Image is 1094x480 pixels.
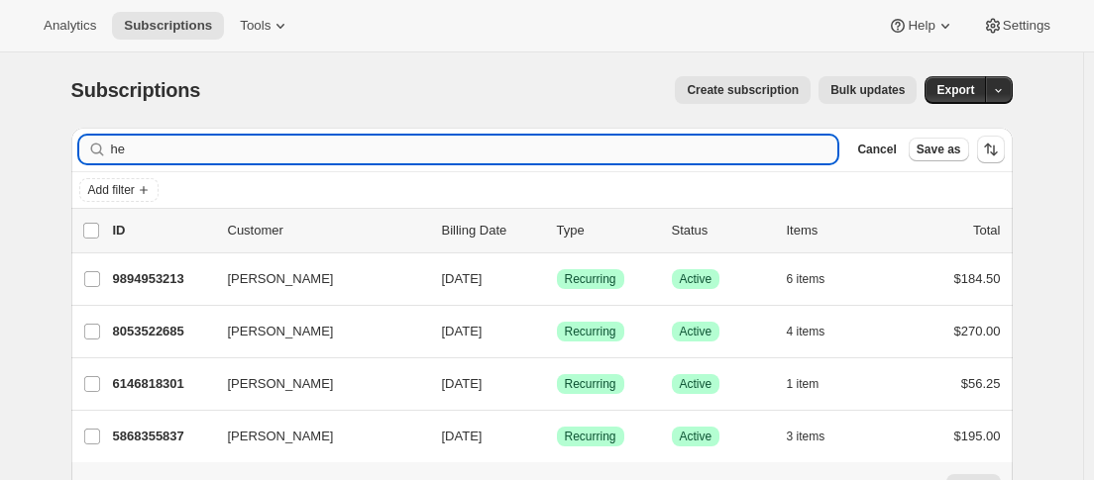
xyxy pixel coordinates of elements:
[113,265,1001,293] div: 9894953213[PERSON_NAME][DATE]SuccessRecurringSuccessActive6 items$184.50
[830,82,905,98] span: Bulk updates
[1003,18,1050,34] span: Settings
[216,421,414,452] button: [PERSON_NAME]
[32,12,108,40] button: Analytics
[954,429,1001,443] span: $195.00
[909,138,969,161] button: Save as
[113,427,212,446] p: 5868355837
[216,368,414,400] button: [PERSON_NAME]
[672,221,771,240] p: Status
[216,316,414,347] button: [PERSON_NAME]
[228,269,334,289] span: [PERSON_NAME]
[787,271,825,287] span: 6 items
[680,376,712,392] span: Active
[680,324,712,339] span: Active
[228,322,334,341] span: [PERSON_NAME]
[124,18,212,34] span: Subscriptions
[787,221,886,240] div: Items
[88,182,135,198] span: Add filter
[112,12,224,40] button: Subscriptions
[113,221,1001,240] div: IDCustomerBilling DateTypeStatusItemsTotal
[565,324,616,339] span: Recurring
[849,138,904,161] button: Cancel
[442,221,541,240] p: Billing Date
[787,370,841,398] button: 1 item
[917,142,961,157] span: Save as
[787,324,825,339] span: 4 items
[228,221,426,240] p: Customer
[971,12,1062,40] button: Settings
[228,427,334,446] span: [PERSON_NAME]
[876,12,966,40] button: Help
[787,423,847,450] button: 3 items
[787,429,825,444] span: 3 items
[228,12,302,40] button: Tools
[680,429,712,444] span: Active
[936,82,974,98] span: Export
[973,221,1000,240] p: Total
[113,318,1001,345] div: 8053522685[PERSON_NAME][DATE]SuccessRecurringSuccessActive4 items$270.00
[954,271,1001,286] span: $184.50
[442,324,483,338] span: [DATE]
[961,376,1001,391] span: $56.25
[565,271,616,287] span: Recurring
[857,142,896,157] span: Cancel
[442,429,483,443] span: [DATE]
[113,322,212,341] p: 8053522685
[442,271,483,286] span: [DATE]
[954,324,1001,338] span: $270.00
[565,429,616,444] span: Recurring
[79,178,159,202] button: Add filter
[908,18,934,34] span: Help
[787,265,847,293] button: 6 items
[111,136,838,163] input: Filter subscribers
[565,376,616,392] span: Recurring
[113,374,212,394] p: 6146818301
[240,18,271,34] span: Tools
[113,269,212,289] p: 9894953213
[787,318,847,345] button: 4 items
[925,76,986,104] button: Export
[680,271,712,287] span: Active
[113,370,1001,398] div: 6146818301[PERSON_NAME][DATE]SuccessRecurringSuccessActive1 item$56.25
[71,79,201,101] span: Subscriptions
[228,374,334,394] span: [PERSON_NAME]
[819,76,917,104] button: Bulk updates
[216,263,414,295] button: [PERSON_NAME]
[687,82,799,98] span: Create subscription
[113,221,212,240] p: ID
[977,136,1005,163] button: Sort the results
[787,376,820,392] span: 1 item
[557,221,656,240] div: Type
[442,376,483,391] span: [DATE]
[44,18,96,34] span: Analytics
[113,423,1001,450] div: 5868355837[PERSON_NAME][DATE]SuccessRecurringSuccessActive3 items$195.00
[675,76,811,104] button: Create subscription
